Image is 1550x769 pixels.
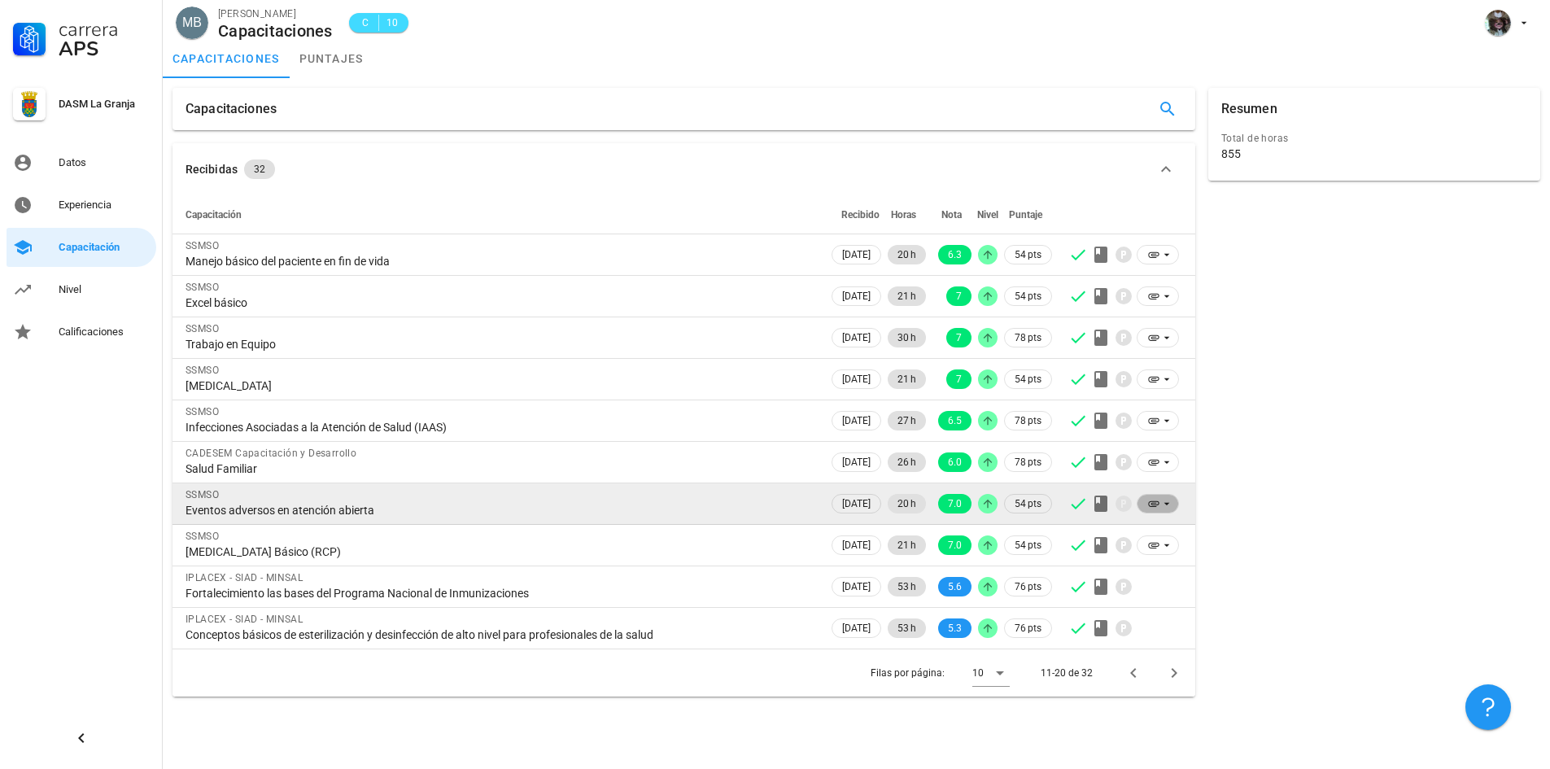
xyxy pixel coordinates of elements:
span: Nota [941,209,962,221]
div: Fortalecimiento las bases del Programa Nacional de Inmunizaciones [186,586,815,601]
div: Carrera [59,20,150,39]
span: 7 [956,286,962,306]
div: Salud Familiar [186,461,815,476]
div: Capacitaciones [218,22,333,40]
button: Página siguiente [1159,658,1189,688]
div: Infecciones Asociadas a la Atención de Salud (IAAS) [186,420,815,435]
a: Experiencia [7,186,156,225]
span: C [359,15,372,31]
th: Puntaje [1001,195,1055,234]
span: SSMSO [186,489,219,500]
div: [PERSON_NAME] [218,6,333,22]
th: Recibido [828,195,884,234]
span: 76 pts [1015,620,1041,636]
span: 10 [386,15,399,31]
span: [DATE] [842,412,871,430]
div: Calificaciones [59,326,150,339]
span: 53 h [897,577,916,596]
a: Datos [7,143,156,182]
span: 78 pts [1015,413,1041,429]
span: 27 h [897,411,916,430]
div: [MEDICAL_DATA] [186,378,815,393]
div: [MEDICAL_DATA] Básico (RCP) [186,544,815,559]
span: [DATE] [842,619,871,637]
span: 54 pts [1015,537,1041,553]
span: 76 pts [1015,579,1041,595]
span: MB [182,7,202,39]
button: Recibidas 32 [172,143,1195,195]
span: 7 [956,369,962,389]
div: Resumen [1221,88,1277,130]
span: [DATE] [842,453,871,471]
span: 20 h [897,494,916,513]
span: 54 pts [1015,496,1041,512]
div: Conceptos básicos de esterilización y desinfección de alto nivel para profesionales de la salud [186,627,815,642]
span: [DATE] [842,287,871,305]
span: Capacitación [186,209,242,221]
span: SSMSO [186,531,219,542]
span: [DATE] [842,495,871,513]
span: 7.0 [948,535,962,555]
span: 21 h [897,369,916,389]
span: 6.3 [948,245,962,264]
th: Nota [929,195,975,234]
span: Puntaje [1009,209,1042,221]
div: Capacitación [59,241,150,254]
span: 54 pts [1015,371,1041,387]
span: 30 h [897,328,916,347]
div: avatar [1485,10,1511,36]
div: avatar [176,7,208,39]
a: Calificaciones [7,312,156,352]
span: 5.6 [948,577,962,596]
div: Filas por página: [871,649,1010,697]
span: Horas [891,209,916,221]
span: 7.0 [948,494,962,513]
span: IPLACEX - SIAD - MINSAL [186,614,303,625]
span: 78 pts [1015,454,1041,470]
div: Manejo básico del paciente en fin de vida [186,254,815,269]
span: 7 [956,328,962,347]
span: Nivel [977,209,998,221]
a: Nivel [7,270,156,309]
div: Total de horas [1221,130,1527,146]
span: 5.3 [948,618,962,638]
button: Página anterior [1119,658,1148,688]
div: 10 [972,666,984,680]
div: 11-20 de 32 [1041,666,1093,680]
a: capacitaciones [163,39,290,78]
span: IPLACEX - SIAD - MINSAL [186,572,303,583]
span: [DATE] [842,578,871,596]
span: 6.0 [948,452,962,472]
span: 21 h [897,535,916,555]
span: 21 h [897,286,916,306]
div: 855 [1221,146,1241,161]
div: DASM La Granja [59,98,150,111]
span: 6.5 [948,411,962,430]
span: 26 h [897,452,916,472]
div: Datos [59,156,150,169]
a: Capacitación [7,228,156,267]
th: Nivel [975,195,1001,234]
div: 10Filas por página: [972,660,1010,686]
span: SSMSO [186,282,219,293]
span: 54 pts [1015,247,1041,263]
span: [DATE] [842,329,871,347]
div: Nivel [59,283,150,296]
div: Recibidas [186,160,238,178]
span: 53 h [897,618,916,638]
div: Experiencia [59,199,150,212]
div: Capacitaciones [186,88,277,130]
th: Capacitación [172,195,828,234]
div: Excel básico [186,295,815,310]
span: [DATE] [842,246,871,264]
div: Eventos adversos en atención abierta [186,503,815,518]
span: SSMSO [186,323,219,334]
span: 32 [254,159,265,179]
span: CADESEM Capacitación y Desarrollo [186,448,356,459]
a: puntajes [290,39,373,78]
span: [DATE] [842,370,871,388]
div: Trabajo en Equipo [186,337,815,352]
span: SSMSO [186,406,219,417]
span: 54 pts [1015,288,1041,304]
span: SSMSO [186,240,219,251]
